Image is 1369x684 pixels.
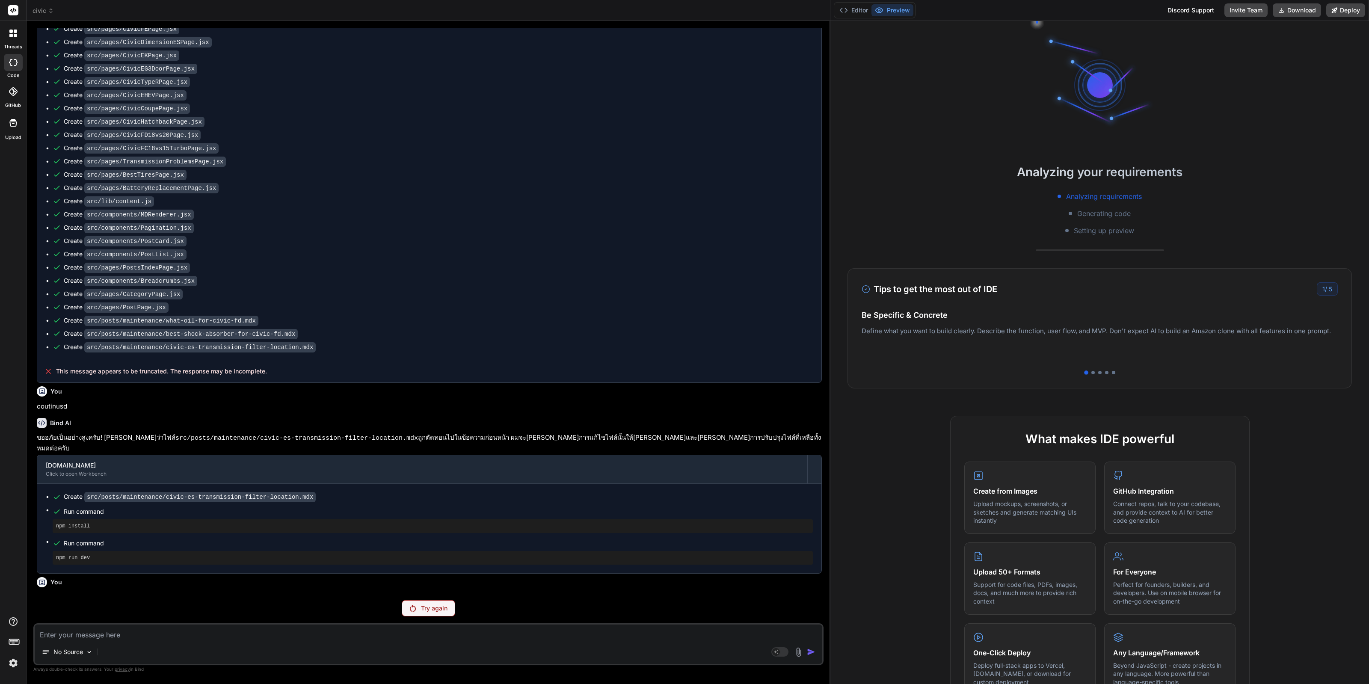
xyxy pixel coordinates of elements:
[84,104,190,114] code: src/pages/CivicCoupePage.jsx
[84,492,316,502] code: src/posts/maintenance/civic-es-transmission-filter-location.mdx
[84,196,154,207] code: src/lib/content.js
[64,38,212,47] div: Create
[84,24,179,34] code: src/pages/CivicFEPage.jsx
[84,302,169,313] code: src/pages/PostPage.jsx
[64,77,190,86] div: Create
[64,170,187,179] div: Create
[1326,3,1365,17] button: Deploy
[973,500,1087,525] p: Upload mockups, screenshots, or sketches and generate matching UIs instantly
[64,290,183,299] div: Create
[84,50,179,61] code: src/pages/CivicEKPage.jsx
[64,130,201,139] div: Create
[64,91,187,100] div: Create
[64,117,204,126] div: Create
[84,77,190,87] code: src/pages/CivicTypeRPage.jsx
[1113,648,1227,658] h4: Any Language/Framework
[64,104,190,113] div: Create
[64,507,813,516] span: Run command
[964,430,1236,448] h2: What makes IDE powerful
[56,367,267,376] span: This message appears to be truncated. The response may be incomplete.
[84,289,183,299] code: src/pages/CategoryPage.jsx
[410,605,416,612] img: Retry
[84,342,316,352] code: src/posts/maintenance/civic-es-transmission-filter-location.mdx
[64,24,179,33] div: Create
[84,130,201,140] code: src/pages/CivicFD18vs20Page.jsx
[84,236,187,246] code: src/components/PostCard.jsx
[50,578,62,586] h6: You
[64,276,197,285] div: Create
[1113,580,1227,606] p: Perfect for founders, builders, and developers. Use on mobile browser for on-the-go development
[56,554,809,561] pre: npm run dev
[115,666,130,672] span: privacy
[37,455,807,483] button: [DOMAIN_NAME]Click to open Workbench
[84,210,194,220] code: src/components/MDRenderer.jsx
[836,4,871,16] button: Editor
[84,90,187,101] code: src/pages/CivicEHEVPage.jsx
[84,170,187,180] code: src/pages/BestTiresPage.jsx
[807,648,815,656] img: icon
[6,656,21,670] img: settings
[86,648,93,656] img: Pick Models
[37,433,822,453] p: ขออภัยเป็นอย่างสูงครับ! [PERSON_NAME]ว่าไฟล์ ถูกตัดทอนไปในข้อความก่อนหน้า ผมจะ[PERSON_NAME]การแก้...
[84,316,258,326] code: src/posts/maintenance/what-oil-for-civic-fd.mdx
[1077,208,1131,219] span: Generating code
[64,263,190,272] div: Create
[973,486,1087,496] h4: Create from Images
[64,210,194,219] div: Create
[1273,3,1321,17] button: Download
[973,567,1087,577] h4: Upload 50+ Formats
[84,64,197,74] code: src/pages/CivicEG3DoorPage.jsx
[64,316,258,325] div: Create
[794,647,803,657] img: attachment
[46,461,799,470] div: [DOMAIN_NAME]
[64,184,219,192] div: Create
[33,6,54,15] span: civic
[64,539,813,548] span: Run command
[175,435,418,442] code: src/posts/maintenance/civic-es-transmission-filter-location.mdx
[84,329,298,339] code: src/posts/maintenance/best-shock-absorber-for-civic-fd.mdx
[4,43,22,50] label: threads
[1113,567,1227,577] h4: For Everyone
[84,183,219,193] code: src/pages/BatteryReplacementPage.jsx
[5,134,21,141] label: Upload
[830,163,1369,181] h2: Analyzing your requirements
[1329,285,1332,293] span: 5
[7,72,19,79] label: code
[862,309,1338,321] h4: Be Specific & Concrete
[84,263,190,273] code: src/pages/PostsIndexPage.jsx
[1322,285,1325,293] span: 1
[64,250,187,259] div: Create
[46,471,799,477] div: Click to open Workbench
[84,223,194,233] code: src/components/Pagination.jsx
[84,117,204,127] code: src/pages/CivicHatchbackPage.jsx
[5,102,21,109] label: GitHub
[1224,3,1268,17] button: Invite Team
[84,37,212,47] code: src/pages/CivicDimensionESPage.jsx
[53,648,83,656] p: No Source
[37,402,822,412] p: coutinusd
[84,143,219,154] code: src/pages/CivicFC18vs15TurboPage.jsx
[973,648,1087,658] h4: One-Click Deploy
[64,237,187,246] div: Create
[50,419,71,427] h6: Bind AI
[64,197,154,206] div: Create
[37,592,822,602] p: coutinus
[64,64,197,73] div: Create
[64,51,179,60] div: Create
[50,387,62,396] h6: You
[64,144,219,153] div: Create
[421,604,447,613] p: Try again
[1317,282,1338,296] div: /
[64,492,316,501] div: Create
[84,249,187,260] code: src/components/PostList.jsx
[64,329,298,338] div: Create
[1066,191,1142,201] span: Analyzing requirements
[64,157,226,166] div: Create
[862,283,997,296] h3: Tips to get the most out of IDE
[84,157,226,167] code: src/pages/TransmissionProblemsPage.jsx
[64,303,169,312] div: Create
[64,223,194,232] div: Create
[64,343,316,352] div: Create
[1074,225,1134,236] span: Setting up preview
[33,665,824,673] p: Always double-check its answers. Your in Bind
